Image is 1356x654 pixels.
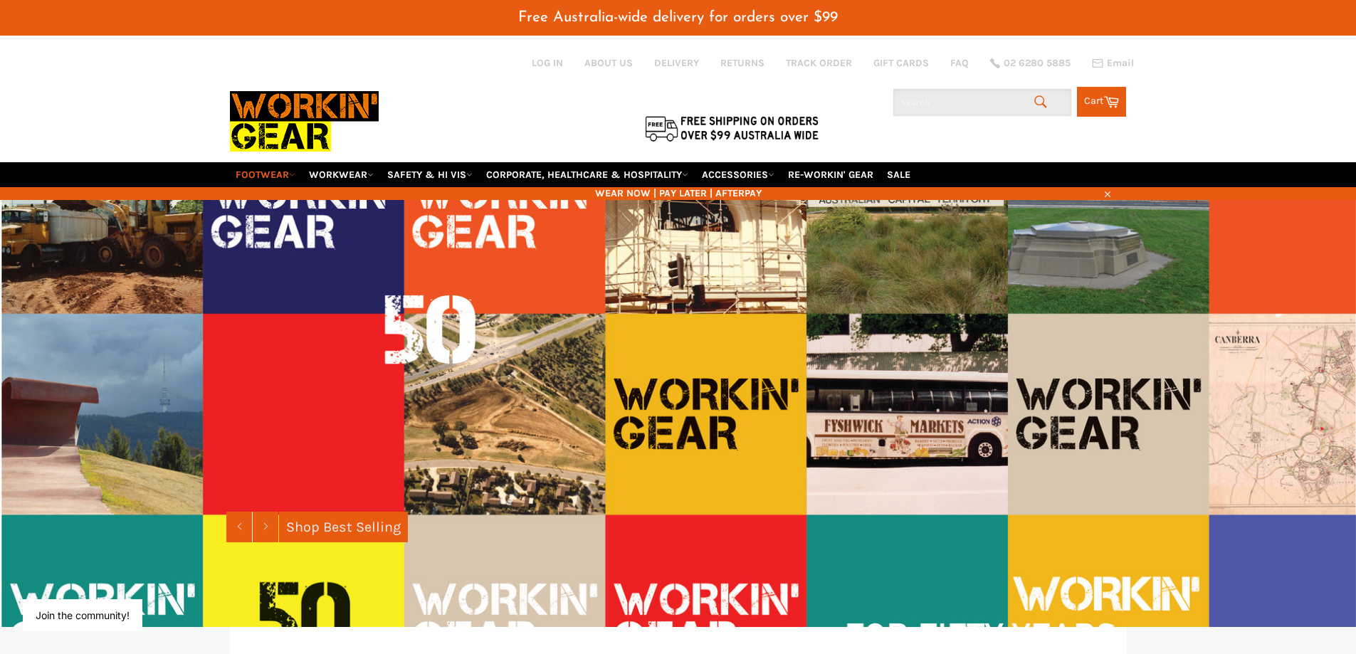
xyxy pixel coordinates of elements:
a: 02 6280 5885 [990,58,1071,68]
button: Join the community! [36,609,130,621]
a: TRACK ORDER [786,56,852,70]
a: WORKWEAR [303,162,379,187]
a: RE-WORKIN' GEAR [782,162,879,187]
a: ACCESSORIES [696,162,780,187]
a: Shop Best Selling [279,512,408,542]
span: Email [1107,58,1134,68]
a: FAQ [950,56,969,70]
span: Free Australia-wide delivery for orders over $99 [518,10,838,25]
span: 02 6280 5885 [1004,58,1071,68]
a: SAFETY & HI VIS [382,162,478,187]
a: Log in [532,57,563,69]
a: GIFT CARDS [873,56,929,70]
input: Search [893,89,1071,116]
a: ABOUT US [584,56,633,70]
span: WEAR NOW | PAY LATER | AFTERPAY [230,186,1127,200]
a: SALE [881,162,916,187]
img: Flat $9.95 shipping Australia wide [643,113,821,143]
a: Email [1092,58,1134,69]
a: FOOTWEAR [230,162,301,187]
a: Cart [1077,87,1126,117]
img: Workin Gear leaders in Workwear, Safety Boots, PPE, Uniforms. Australia's No.1 in Workwear [230,81,379,162]
a: RETURNS [720,56,764,70]
a: CORPORATE, HEALTHCARE & HOSPITALITY [480,162,694,187]
a: DELIVERY [654,56,699,70]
